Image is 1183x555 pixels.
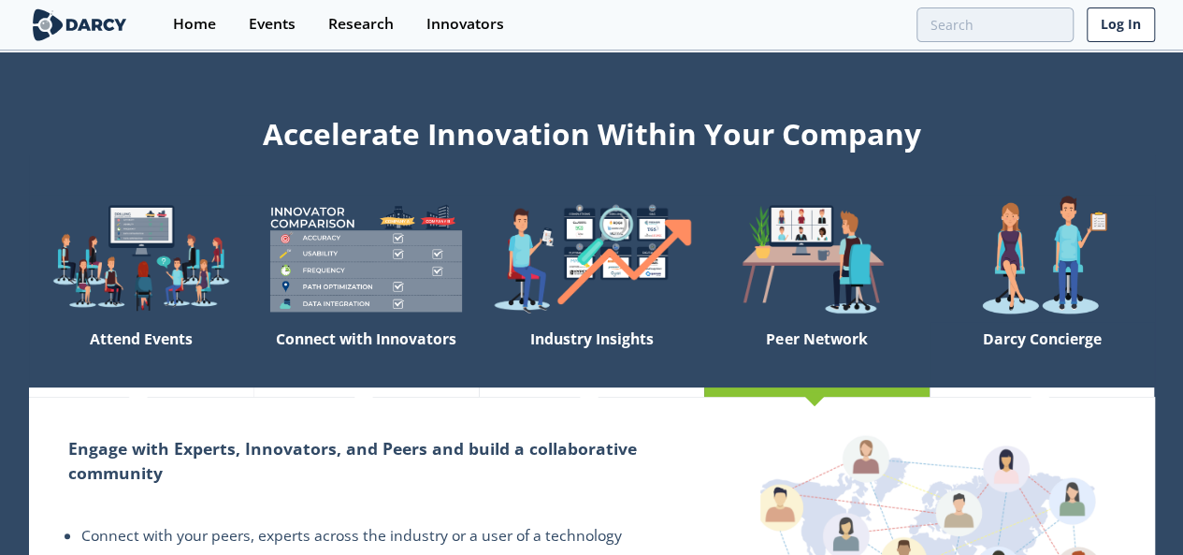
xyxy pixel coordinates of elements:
img: welcome-concierge-wide-20dccca83e9cbdbb601deee24fb8df72.png [930,195,1155,321]
div: Darcy Concierge [930,322,1155,387]
img: welcome-compare-1b687586299da8f117b7ac84fd957760.png [253,195,479,321]
img: welcome-find-a12191a34a96034fcac36f4ff4d37733.png [479,195,704,321]
div: Home [173,17,216,32]
li: Connect with your peers, experts across the industry or a user of a technology [81,525,665,548]
div: Innovators [426,17,504,32]
h2: Engage with Experts, Innovators, and Peers and build a collaborative community [68,436,665,486]
div: Accelerate Innovation Within Your Company [29,105,1155,155]
input: Advanced Search [916,7,1074,42]
div: Connect with Innovators [253,322,479,387]
div: Attend Events [29,322,254,387]
div: Industry Insights [479,322,704,387]
div: Events [249,17,296,32]
img: welcome-explore-560578ff38cea7c86bcfe544b5e45342.png [29,195,254,321]
a: Log In [1087,7,1155,42]
img: logo-wide.svg [29,8,131,41]
div: Research [328,17,394,32]
div: Peer Network [704,322,930,387]
img: welcome-attend-b816887fc24c32c29d1763c6e0ddb6e6.png [704,195,930,321]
